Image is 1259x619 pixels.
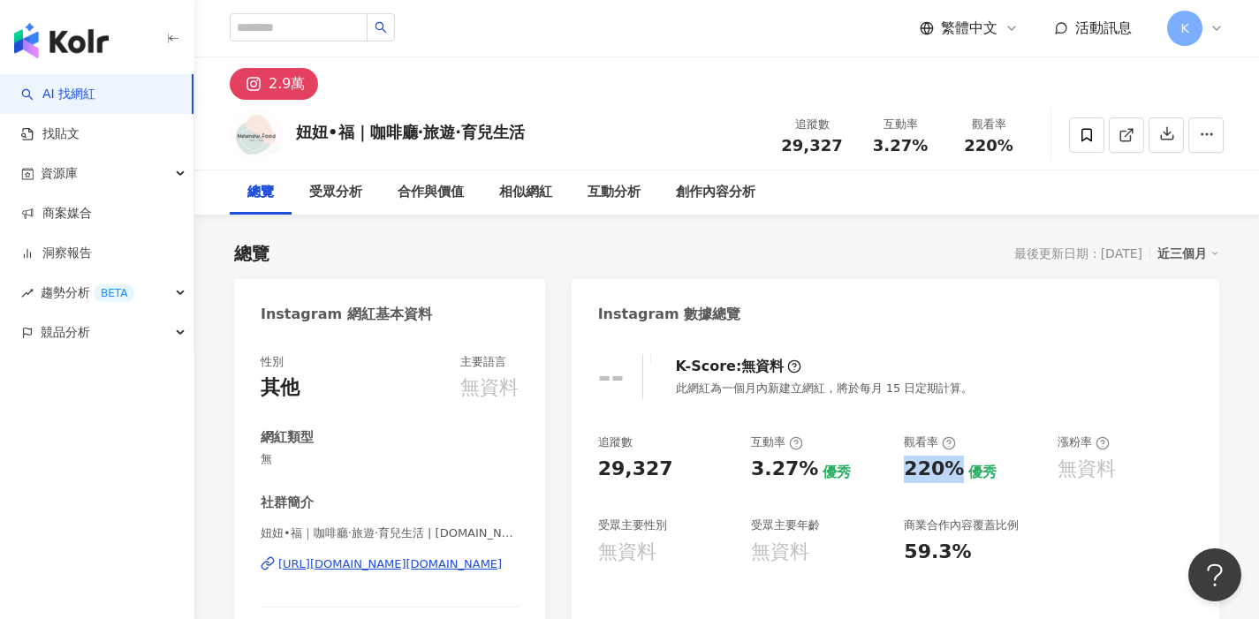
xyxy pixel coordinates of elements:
div: [URL][DOMAIN_NAME][DOMAIN_NAME] [278,556,502,572]
div: 59.3% [904,539,971,566]
span: 29,327 [781,136,842,155]
div: -- [598,359,625,395]
span: 活動訊息 [1075,19,1132,36]
div: 總覽 [247,182,274,203]
div: 2.9萬 [269,72,305,96]
div: 互動率 [751,434,803,450]
a: [URL][DOMAIN_NAME][DOMAIN_NAME] [261,556,519,572]
div: 受眾主要性別 [598,517,667,533]
div: 商業合作內容覆蓋比例 [904,517,1019,533]
a: 找貼文 [21,125,80,143]
div: 追蹤數 [778,116,846,133]
div: 優秀 [823,463,851,482]
div: 相似網紅 [499,182,552,203]
span: 繁體中文 [941,19,997,38]
div: 近三個月 [1157,242,1219,265]
img: logo [14,23,109,58]
div: 妞妞•福｜咖啡廳·旅遊·育兒生活 [296,121,525,143]
span: 競品分析 [41,313,90,352]
div: 受眾分析 [309,182,362,203]
span: 資源庫 [41,154,78,193]
a: searchAI 找網紅 [21,86,95,103]
span: K [1180,19,1188,38]
span: rise [21,287,34,299]
div: 總覽 [234,241,269,266]
iframe: Help Scout Beacon - Open [1188,548,1241,601]
div: K-Score : [676,357,802,376]
div: 合作與價值 [398,182,464,203]
div: 創作內容分析 [676,182,755,203]
img: KOL Avatar [230,109,283,162]
span: 220% [964,137,1013,155]
a: 洞察報告 [21,245,92,262]
div: 優秀 [968,463,997,482]
span: 3.27% [873,137,928,155]
div: 漲粉率 [1058,434,1110,450]
div: 最後更新日期：[DATE] [1014,246,1142,260]
div: 觀看率 [955,116,1022,133]
div: 觀看率 [904,434,956,450]
div: 互動率 [867,116,934,133]
div: 主要語言 [460,354,506,370]
div: 網紅類型 [261,428,314,447]
div: 無資料 [460,374,519,402]
div: 29,327 [598,456,673,483]
div: 220% [904,456,964,483]
div: 無資料 [598,539,656,566]
span: search [375,21,387,34]
div: 其他 [261,374,300,402]
div: Instagram 網紅基本資料 [261,305,432,324]
div: 受眾主要年齡 [751,517,820,533]
div: 3.27% [751,456,818,483]
div: 無資料 [751,539,809,566]
div: 無資料 [741,357,784,376]
div: 性別 [261,354,284,370]
div: 互動分析 [588,182,641,203]
div: 社群簡介 [261,494,314,512]
div: BETA [94,284,134,302]
a: 商案媒合 [21,205,92,223]
div: 此網紅為一個月內新建立網紅，將於每月 15 日定期計算。 [676,381,974,396]
div: Instagram 數據總覽 [598,305,741,324]
div: 追蹤數 [598,434,633,450]
span: 無 [261,451,519,467]
span: 趨勢分析 [41,273,134,313]
div: 無資料 [1058,456,1116,483]
span: 妞妞•福｜咖啡廳·旅遊·育兒生活 | [DOMAIN_NAME] [261,525,519,541]
button: 2.9萬 [230,68,318,100]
